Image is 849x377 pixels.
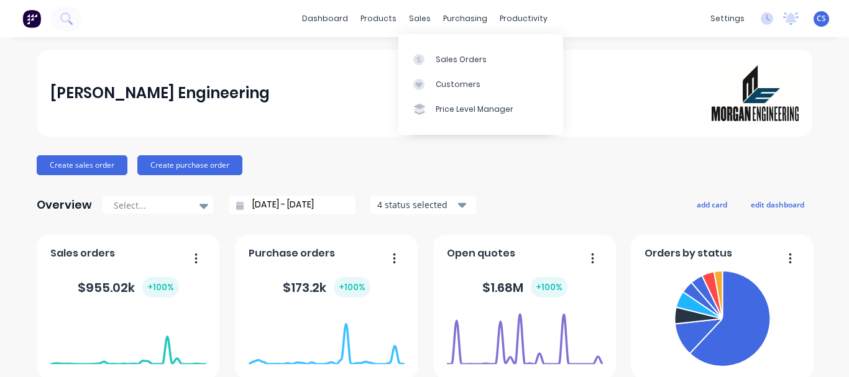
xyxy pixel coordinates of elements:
[447,246,515,261] span: Open quotes
[398,47,563,71] a: Sales Orders
[354,9,403,28] div: products
[142,277,179,298] div: + 100 %
[436,104,513,115] div: Price Level Manager
[377,198,456,211] div: 4 status selected
[743,196,812,212] button: edit dashboard
[531,277,567,298] div: + 100 %
[249,246,335,261] span: Purchase orders
[137,155,242,175] button: Create purchase order
[817,13,826,24] span: CS
[712,65,799,121] img: Morgan Engineering
[370,196,476,214] button: 4 status selected
[296,9,354,28] a: dashboard
[704,9,751,28] div: settings
[37,193,92,217] div: Overview
[398,72,563,97] a: Customers
[403,9,437,28] div: sales
[22,9,41,28] img: Factory
[50,246,115,261] span: Sales orders
[283,277,370,298] div: $ 173.2k
[334,277,370,298] div: + 100 %
[37,155,127,175] button: Create sales order
[689,196,735,212] button: add card
[493,9,554,28] div: productivity
[78,277,179,298] div: $ 955.02k
[436,54,487,65] div: Sales Orders
[437,9,493,28] div: purchasing
[436,79,480,90] div: Customers
[482,277,567,298] div: $ 1.68M
[398,97,563,122] a: Price Level Manager
[645,246,732,261] span: Orders by status
[50,81,270,106] div: [PERSON_NAME] Engineering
